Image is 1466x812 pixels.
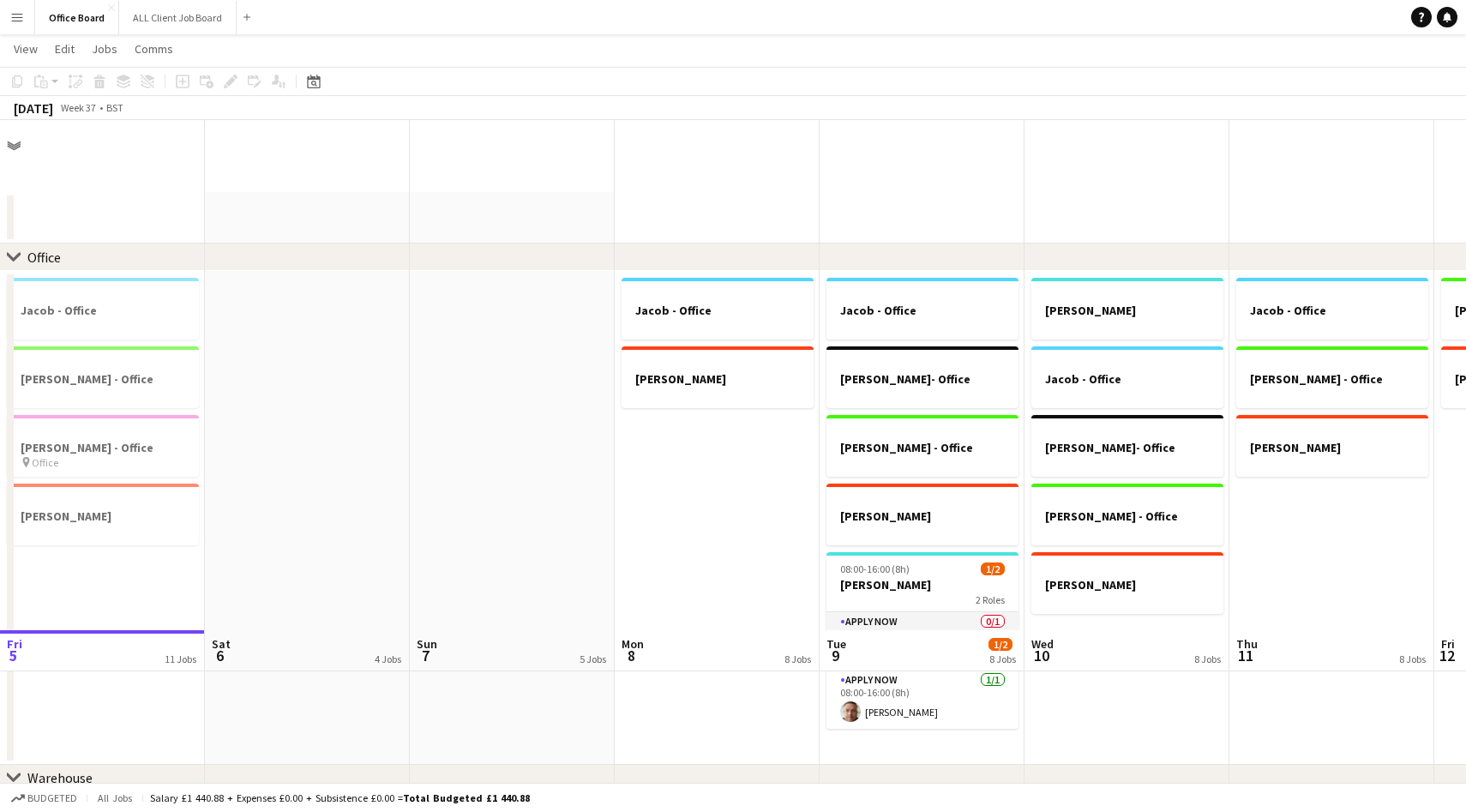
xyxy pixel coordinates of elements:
[7,415,199,477] app-job-card: [PERSON_NAME] - Office Office
[622,371,814,387] h3: [PERSON_NAME]
[1439,646,1455,665] span: 12
[1031,303,1223,318] h3: [PERSON_NAME]
[1234,646,1258,665] span: 11
[826,508,1018,524] h3: [PERSON_NAME]
[212,636,231,652] span: Sat
[1031,415,1223,477] app-job-card: [PERSON_NAME]- Office
[826,415,1018,477] app-job-card: [PERSON_NAME] - Office
[417,636,437,652] span: Sun
[1031,278,1223,340] app-job-card: [PERSON_NAME]
[981,562,1005,575] span: 1/2
[7,303,199,318] h3: Jacob - Office
[1031,636,1054,652] span: Wed
[7,508,199,524] h3: [PERSON_NAME]
[7,346,199,408] div: [PERSON_NAME] - Office
[35,1,119,34] button: Office Board
[989,653,1016,665] div: 8 Jobs
[988,638,1012,651] span: 1/2
[1441,636,1455,652] span: Fri
[826,303,1018,318] h3: Jacob - Office
[55,41,75,57] span: Edit
[106,101,123,114] div: BST
[1236,346,1428,408] div: [PERSON_NAME] - Office
[840,562,910,575] span: 08:00-16:00 (8h)
[826,440,1018,455] h3: [PERSON_NAME] - Office
[826,552,1018,729] app-job-card: 08:00-16:00 (8h)1/2[PERSON_NAME]2 RolesAPPLY NOW0/108:00-16:00 (8h) APPLY NOW1/108:00-16:00 (8h)[...
[92,41,117,57] span: Jobs
[1031,552,1223,614] app-job-card: [PERSON_NAME]
[622,278,814,340] app-job-card: Jacob - Office
[7,278,199,340] app-job-card: Jacob - Office
[826,278,1018,340] app-job-card: Jacob - Office
[9,789,80,808] button: Budgeted
[48,38,81,60] a: Edit
[4,646,22,665] span: 5
[826,636,846,652] span: Tue
[826,371,1018,387] h3: [PERSON_NAME]- Office
[580,653,606,665] div: 5 Jobs
[1029,646,1054,665] span: 10
[85,38,124,60] a: Jobs
[119,1,237,34] button: ALL Client Job Board
[622,636,644,652] span: Mon
[375,653,401,665] div: 4 Jobs
[7,371,199,387] h3: [PERSON_NAME] - Office
[27,249,61,266] div: Office
[622,303,814,318] h3: Jacob - Office
[1236,415,1428,477] app-job-card: [PERSON_NAME]
[414,646,437,665] span: 7
[1236,636,1258,652] span: Thu
[7,636,22,652] span: Fri
[1399,653,1426,665] div: 8 Jobs
[1236,303,1428,318] h3: Jacob - Office
[14,99,53,117] div: [DATE]
[27,769,93,786] div: Warehouse
[824,646,846,665] span: 9
[150,791,530,804] div: Salary £1 440.88 + Expenses £0.00 + Subsistence £0.00 =
[1031,508,1223,524] h3: [PERSON_NAME] - Office
[784,653,811,665] div: 8 Jobs
[94,791,135,804] span: All jobs
[27,792,77,804] span: Budgeted
[14,41,38,57] span: View
[1194,653,1221,665] div: 8 Jobs
[1031,577,1223,592] h3: [PERSON_NAME]
[1236,440,1428,455] h3: [PERSON_NAME]
[1236,371,1428,387] h3: [PERSON_NAME] - Office
[165,653,196,665] div: 11 Jobs
[128,38,180,60] a: Comms
[1031,371,1223,387] h3: Jacob - Office
[1031,440,1223,455] h3: [PERSON_NAME]- Office
[1031,346,1223,408] app-job-card: Jacob - Office
[622,346,814,408] app-job-card: [PERSON_NAME]
[7,440,199,455] h3: [PERSON_NAME] - Office
[976,593,1005,606] span: 2 Roles
[826,484,1018,545] app-job-card: [PERSON_NAME]
[403,791,530,804] span: Total Budgeted £1 440.88
[1236,278,1428,340] app-job-card: Jacob - Office
[826,577,1018,592] h3: [PERSON_NAME]
[135,41,173,57] span: Comms
[7,38,45,60] a: View
[1031,484,1223,545] app-job-card: [PERSON_NAME] - Office
[209,646,231,665] span: 6
[826,346,1018,408] app-job-card: [PERSON_NAME]- Office
[7,484,199,545] app-job-card: [PERSON_NAME]
[32,456,58,469] span: Office
[826,671,1018,729] app-card-role: APPLY NOW1/108:00-16:00 (8h)[PERSON_NAME]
